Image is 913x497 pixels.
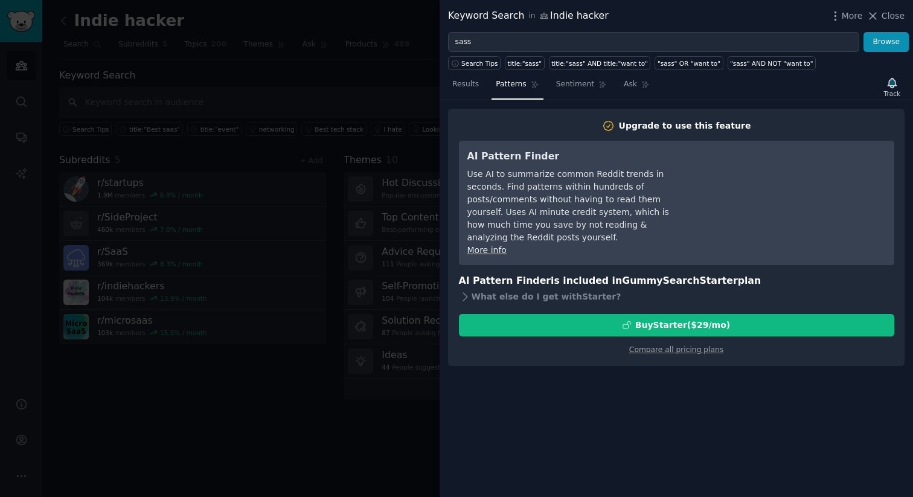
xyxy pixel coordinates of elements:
span: Close [882,10,905,22]
span: Search Tips [461,59,498,68]
div: Keyword Search Indie hacker [448,8,609,24]
a: "sass" OR "want to" [655,56,723,70]
div: title:"sass" AND title:"want to" [551,59,648,68]
a: "sass" AND NOT "want to" [728,56,816,70]
span: in [528,11,535,22]
div: Track [884,89,900,98]
button: Search Tips [448,56,501,70]
iframe: YouTube video player [705,149,886,240]
a: Sentiment [552,75,611,100]
span: Sentiment [556,79,594,90]
div: "sass" AND NOT "want to" [730,59,813,68]
input: Try a keyword related to your business [448,32,859,53]
button: Browse [863,32,909,53]
a: Compare all pricing plans [629,345,723,354]
span: Patterns [496,79,526,90]
div: title:"sass" [508,59,542,68]
button: Track [880,74,905,100]
a: title:"sass" AND title:"want to" [549,56,651,70]
a: Results [448,75,483,100]
button: Close [867,10,905,22]
a: More info [467,245,507,255]
button: BuyStarter($29/mo) [459,314,894,336]
div: Buy Starter ($ 29 /mo ) [635,319,730,332]
a: Patterns [492,75,543,100]
a: title:"sass" [505,56,545,70]
div: Use AI to summarize common Reddit trends in seconds. Find patterns within hundreds of posts/comme... [467,168,688,244]
h3: AI Pattern Finder is included in plan [459,274,894,289]
div: Upgrade to use this feature [619,120,751,132]
span: More [842,10,863,22]
div: What else do I get with Starter ? [459,289,894,306]
h3: AI Pattern Finder [467,149,688,164]
span: GummySearch Starter [622,275,737,286]
div: "sass" OR "want to" [658,59,720,68]
a: Ask [620,75,654,100]
span: Ask [624,79,637,90]
button: More [829,10,863,22]
span: Results [452,79,479,90]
